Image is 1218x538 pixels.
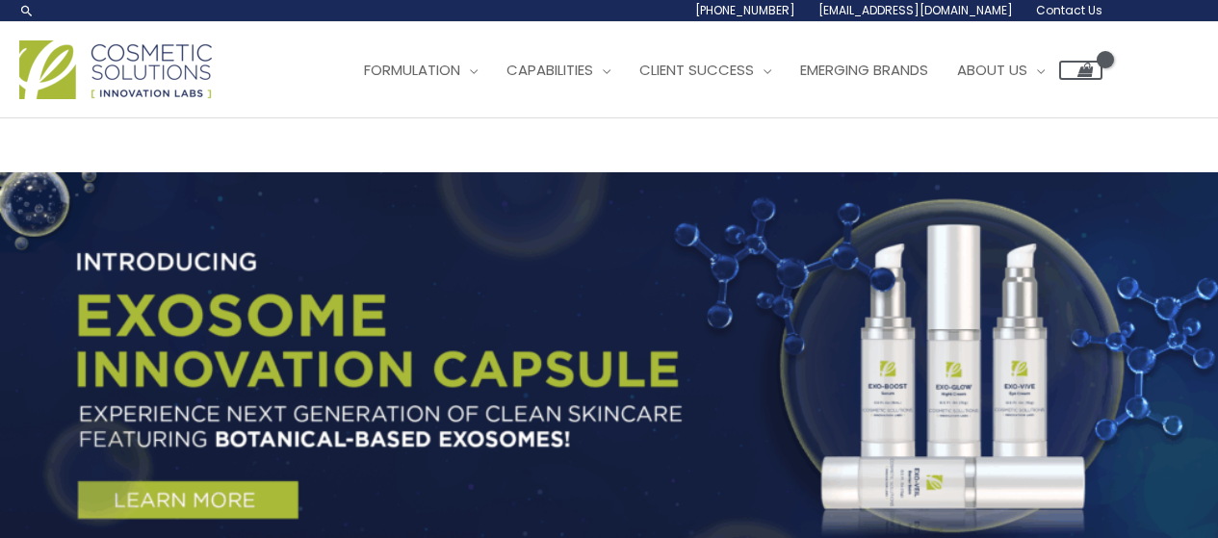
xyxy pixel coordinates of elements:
a: Client Success [625,41,786,99]
a: About Us [943,41,1059,99]
span: [PHONE_NUMBER] [695,2,795,18]
a: Search icon link [19,3,35,18]
a: View Shopping Cart, empty [1059,61,1102,80]
span: Capabilities [506,60,593,80]
nav: Site Navigation [335,41,1102,99]
span: About Us [957,60,1027,80]
span: Emerging Brands [800,60,928,80]
img: Cosmetic Solutions Logo [19,40,212,99]
span: Contact Us [1036,2,1102,18]
span: Formulation [364,60,460,80]
a: Formulation [350,41,492,99]
span: Client Success [639,60,754,80]
a: Emerging Brands [786,41,943,99]
a: Capabilities [492,41,625,99]
span: [EMAIL_ADDRESS][DOMAIN_NAME] [818,2,1013,18]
